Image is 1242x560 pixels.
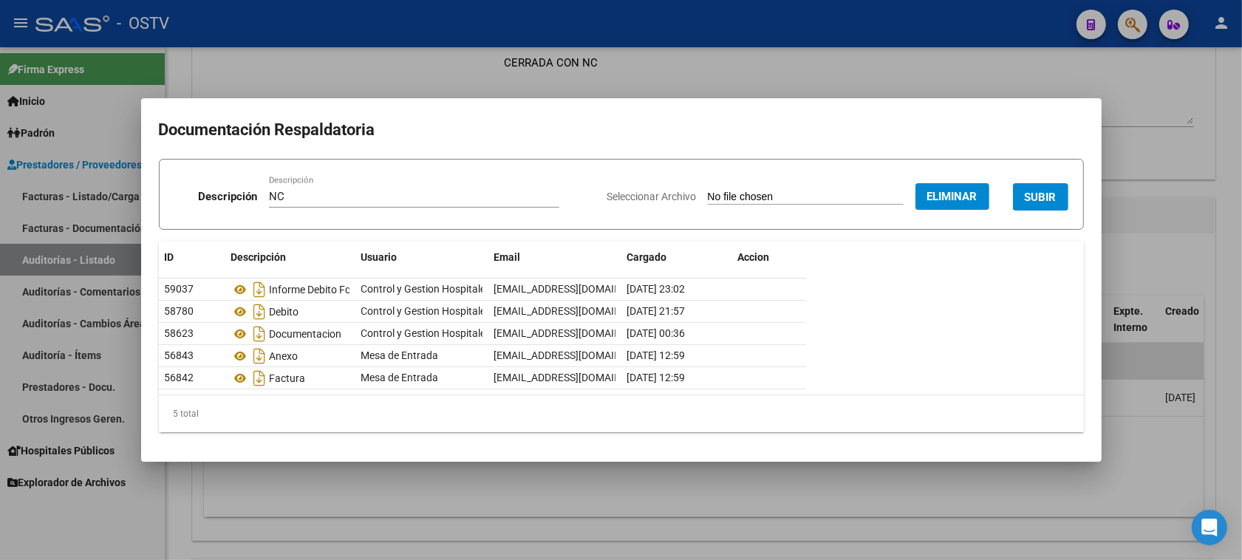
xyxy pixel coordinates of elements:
span: [EMAIL_ADDRESS][DOMAIN_NAME] [494,327,658,339]
button: SUBIR [1013,183,1068,211]
span: Accion [738,251,770,263]
span: 56843 [165,349,194,361]
div: Factura [231,366,349,390]
div: 5 total [159,395,1084,432]
span: Descripción [231,251,287,263]
datatable-header-cell: Usuario [355,242,488,273]
span: Seleccionar Archivo [607,191,697,202]
span: [DATE] 12:59 [627,372,686,383]
div: Debito [231,300,349,324]
button: Eliminar [915,183,989,210]
datatable-header-cell: Descripción [225,242,355,273]
i: Descargar documento [250,278,270,301]
span: 59037 [165,283,194,295]
span: Mesa de Entrada [361,372,439,383]
span: Cargado [627,251,667,263]
datatable-header-cell: ID [159,242,225,273]
span: [DATE] 21:57 [627,305,686,317]
span: Mesa de Entrada [361,349,439,361]
span: SUBIR [1025,191,1057,204]
datatable-header-cell: Email [488,242,621,273]
div: Documentacion [231,322,349,346]
span: 58780 [165,305,194,317]
div: Anexo [231,344,349,368]
datatable-header-cell: Accion [732,242,806,273]
span: Control y Gestion Hospitales Públicos (OSTV) [361,283,568,295]
i: Descargar documento [250,300,270,324]
p: Descripción [198,188,257,205]
datatable-header-cell: Cargado [621,242,732,273]
span: [EMAIL_ADDRESS][DOMAIN_NAME] [494,305,658,317]
span: [EMAIL_ADDRESS][DOMAIN_NAME] [494,372,658,383]
span: Usuario [361,251,397,263]
span: [DATE] 23:02 [627,283,686,295]
span: [EMAIL_ADDRESS][DOMAIN_NAME] [494,349,658,361]
span: [EMAIL_ADDRESS][DOMAIN_NAME] [494,283,658,295]
span: [DATE] 00:36 [627,327,686,339]
i: Descargar documento [250,366,270,390]
span: Control y Gestion Hospitales Públicos (OSTV) [361,305,568,317]
span: 56842 [165,372,194,383]
span: ID [165,251,174,263]
span: 58623 [165,327,194,339]
span: [DATE] 12:59 [627,349,686,361]
div: Informe Debito Fc 1-83343 [231,278,349,301]
i: Descargar documento [250,322,270,346]
span: Eliminar [927,190,977,203]
i: Descargar documento [250,344,270,368]
h2: Documentación Respaldatoria [159,116,1084,144]
div: Open Intercom Messenger [1192,510,1227,545]
span: Email [494,251,521,263]
span: Control y Gestion Hospitales Públicos (OSTV) [361,327,568,339]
